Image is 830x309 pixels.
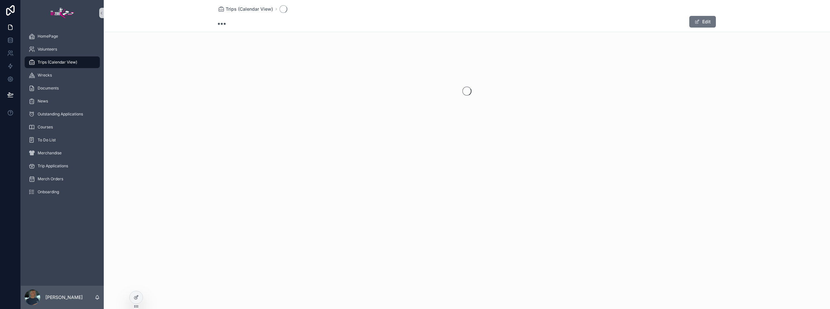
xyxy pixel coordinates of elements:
a: Trip Applications [25,160,100,172]
a: Wrecks [25,69,100,81]
a: Trips (Calendar View) [218,6,273,12]
span: Trips (Calendar View) [38,60,77,65]
span: Trip Applications [38,163,68,169]
div: scrollable content [21,26,104,206]
span: To Do List [38,137,56,143]
a: Merch Orders [25,173,100,185]
span: Courses [38,125,53,130]
a: Onboarding [25,186,100,198]
span: Trips (Calendar View) [226,6,273,12]
button: Edit [689,16,716,28]
span: Onboarding [38,189,59,195]
span: Outstanding Applications [38,112,83,117]
span: News [38,99,48,104]
a: HomePage [25,30,100,42]
a: Trips (Calendar View) [25,56,100,68]
span: Documents [38,86,59,91]
span: Merchandise [38,150,62,156]
a: Courses [25,121,100,133]
img: App logo [51,8,74,18]
span: Wrecks [38,73,52,78]
span: Merch Orders [38,176,63,182]
a: Documents [25,82,100,94]
a: News [25,95,100,107]
a: Merchandise [25,147,100,159]
a: Volunteers [25,43,100,55]
a: To Do List [25,134,100,146]
p: [PERSON_NAME] [45,294,83,301]
span: Volunteers [38,47,57,52]
span: HomePage [38,34,58,39]
a: Outstanding Applications [25,108,100,120]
